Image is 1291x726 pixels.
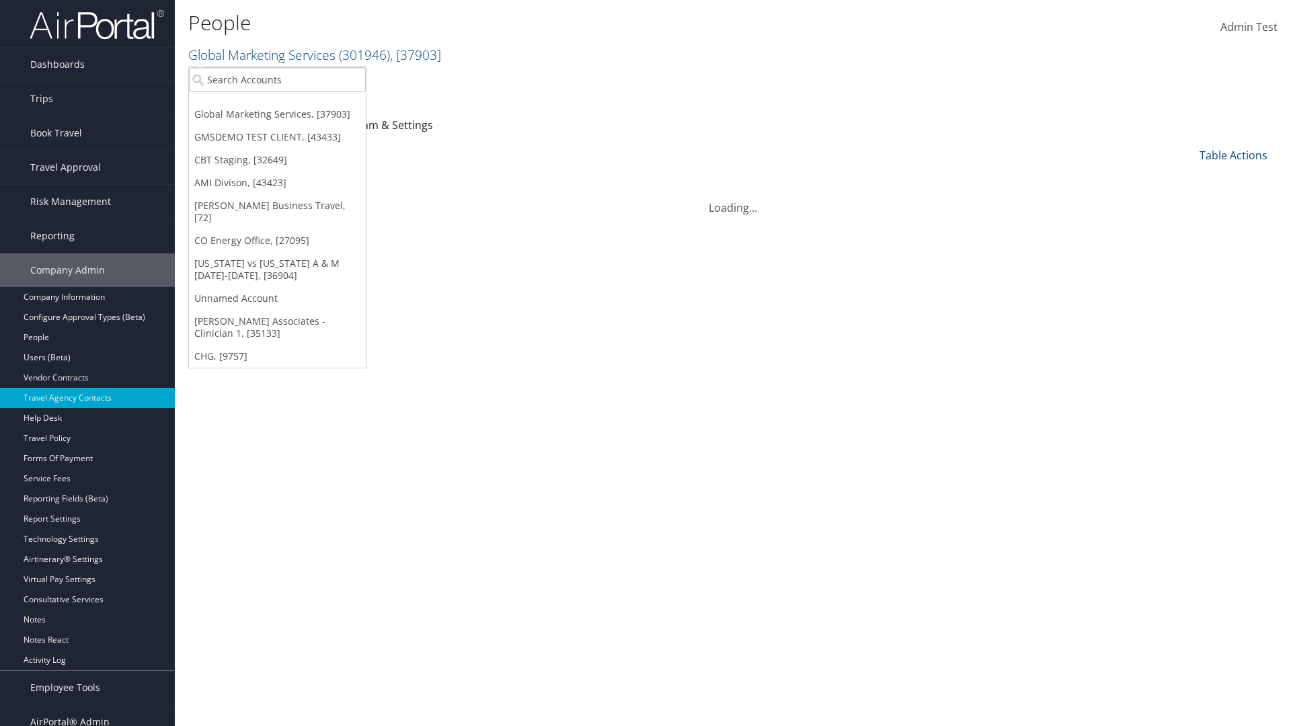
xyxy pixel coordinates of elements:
[1220,19,1278,34] span: Admin Test
[30,219,75,253] span: Reporting
[189,287,366,310] a: Unnamed Account
[189,171,366,194] a: AMI Divison, [43423]
[188,46,441,64] a: Global Marketing Services
[30,185,111,218] span: Risk Management
[350,118,433,132] a: Team & Settings
[188,9,914,37] h1: People
[30,9,164,40] img: airportal-logo.png
[189,149,366,171] a: CBT Staging, [32649]
[188,184,1278,216] div: Loading...
[30,116,82,150] span: Book Travel
[30,151,101,184] span: Travel Approval
[339,46,390,64] span: ( 301946 )
[189,126,366,149] a: GMSDEMO TEST CLIENT, [43433]
[30,48,85,81] span: Dashboards
[189,103,366,126] a: Global Marketing Services, [37903]
[189,194,366,229] a: [PERSON_NAME] Business Travel, [72]
[1220,7,1278,48] a: Admin Test
[189,345,366,368] a: CHG, [9757]
[390,46,441,64] span: , [ 37903 ]
[189,229,366,252] a: CO Energy Office, [27095]
[30,82,53,116] span: Trips
[189,310,366,345] a: [PERSON_NAME] Associates - Clinician 1, [35133]
[1200,148,1267,163] a: Table Actions
[30,253,105,287] span: Company Admin
[30,671,100,704] span: Employee Tools
[189,252,366,287] a: [US_STATE] vs [US_STATE] A & M [DATE]-[DATE], [36904]
[189,67,366,92] input: Search Accounts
